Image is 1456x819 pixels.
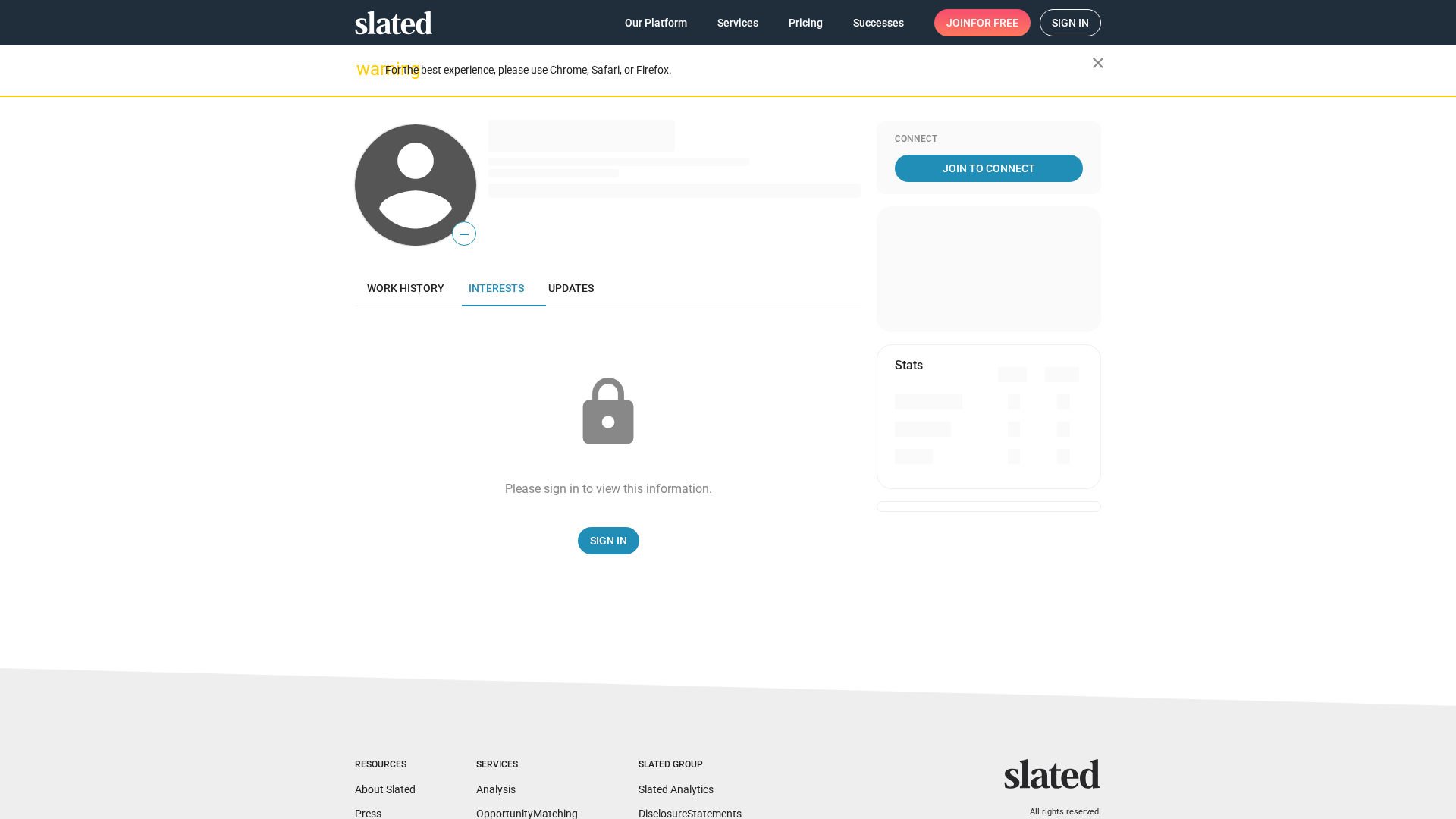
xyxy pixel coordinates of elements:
[625,9,687,36] span: Our Platform
[895,133,1083,146] div: Connect
[934,9,1031,36] a: Joinfor free
[355,759,416,771] div: Resources
[853,9,904,36] span: Successes
[355,783,416,795] a: About Slated
[457,270,536,306] a: Interests
[453,224,475,244] span: —
[898,155,1080,182] span: Join To Connect
[789,9,823,36] span: Pricing
[639,759,742,771] div: Slated Group
[356,60,375,78] mat-icon: warning
[505,481,712,497] div: Please sign in to view this information.
[705,9,770,36] a: Services
[578,527,639,554] a: Sign In
[367,282,444,294] span: Work history
[946,9,1018,36] span: Join
[777,9,835,36] a: Pricing
[895,155,1083,182] a: Join To Connect
[590,527,627,554] span: Sign In
[469,282,524,294] span: Interests
[971,9,1018,36] span: for free
[1040,9,1101,36] a: Sign in
[355,270,457,306] a: Work history
[841,9,916,36] a: Successes
[536,270,606,306] a: Updates
[717,9,758,36] span: Services
[570,375,646,450] mat-icon: lock
[895,357,923,373] mat-card-title: Stats
[1089,54,1107,72] mat-icon: close
[476,783,516,795] a: Analysis
[548,282,594,294] span: Updates
[1052,10,1089,36] span: Sign in
[385,60,1092,80] div: For the best experience, please use Chrome, Safari, or Firefox.
[613,9,699,36] a: Our Platform
[476,759,578,771] div: Services
[639,783,714,795] a: Slated Analytics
